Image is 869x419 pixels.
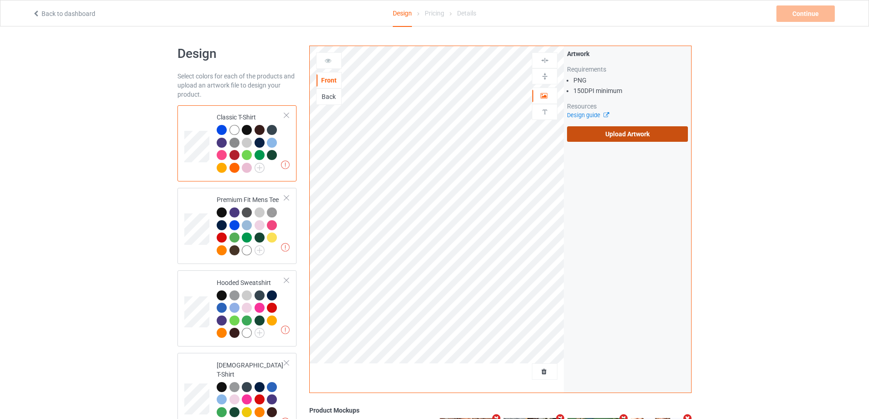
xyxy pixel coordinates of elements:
[393,0,412,27] div: Design
[309,406,692,415] div: Product Mockups
[425,0,444,26] div: Pricing
[567,112,609,119] a: Design guide
[217,278,285,337] div: Hooded Sweatshirt
[567,65,688,74] div: Requirements
[217,195,285,254] div: Premium Fit Mens Tee
[573,86,688,95] li: 150 DPI minimum
[267,207,277,217] img: heather_texture.png
[573,76,688,85] li: PNG
[567,49,688,58] div: Artwork
[177,46,297,62] h1: Design
[255,328,265,338] img: svg+xml;base64,PD94bWwgdmVyc2lvbj0iMS4wIiBlbmNvZGluZz0iVVRGLTgiPz4KPHN2ZyB3aWR0aD0iMjJweCIgaGVpZ2...
[567,126,688,142] label: Upload Artwork
[229,138,239,148] img: heather_texture.png
[177,188,297,264] div: Premium Fit Mens Tee
[281,160,290,169] img: exclamation icon
[317,76,341,85] div: Front
[457,0,476,26] div: Details
[567,102,688,111] div: Resources
[317,92,341,101] div: Back
[255,163,265,173] img: svg+xml;base64,PD94bWwgdmVyc2lvbj0iMS4wIiBlbmNvZGluZz0iVVRGLTgiPz4KPHN2ZyB3aWR0aD0iMjJweCIgaGVpZ2...
[541,72,549,81] img: svg%3E%0A
[255,245,265,255] img: svg+xml;base64,PD94bWwgdmVyc2lvbj0iMS4wIiBlbmNvZGluZz0iVVRGLTgiPz4KPHN2ZyB3aWR0aD0iMjJweCIgaGVpZ2...
[177,270,297,347] div: Hooded Sweatshirt
[32,10,95,17] a: Back to dashboard
[281,243,290,252] img: exclamation icon
[281,326,290,334] img: exclamation icon
[541,108,549,116] img: svg%3E%0A
[217,113,285,172] div: Classic T-Shirt
[177,105,297,181] div: Classic T-Shirt
[541,56,549,65] img: svg%3E%0A
[177,72,297,99] div: Select colors for each of the products and upload an artwork file to design your product.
